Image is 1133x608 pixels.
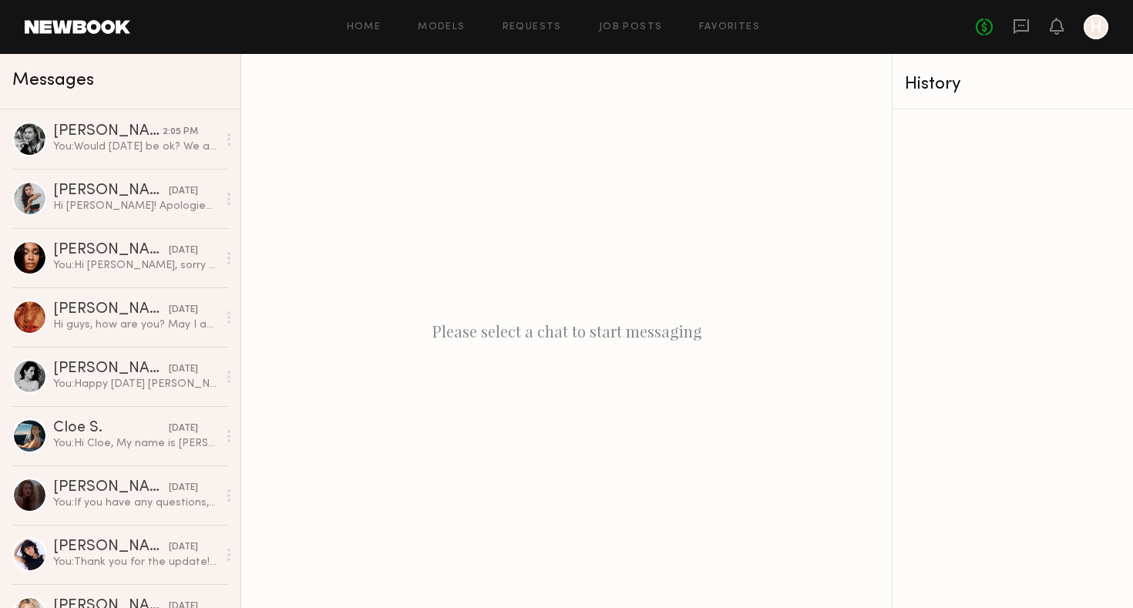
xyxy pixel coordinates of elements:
div: You: Would [DATE] be ok? We are flexible with time, let us know what would be best for you. [53,139,217,154]
div: [DATE] [169,362,198,377]
div: [PERSON_NAME] [53,539,169,555]
div: [PERSON_NAME] [53,302,169,317]
div: You: Happy [DATE] [PERSON_NAME]! If you'll have time for the casting on 8/24 or 8/26, please let ... [53,377,217,391]
div: [PERSON_NAME] [53,183,169,199]
div: Hi guys, how are you? May I ask you to reschedule our meeting for another day? I have a fiver fro... [53,317,217,332]
div: You: Thank you for the update! We are available at 1-2pm [DATE]. Will it work for you? [53,555,217,569]
div: [DATE] [169,184,198,199]
div: You: If you have any questions, please let me know. See you [DATE]! [53,495,217,510]
div: [PERSON_NAME] [53,124,163,139]
a: Favorites [699,22,760,32]
div: 2:05 PM [163,125,198,139]
a: Home [347,22,382,32]
div: [PERSON_NAME] [53,243,169,258]
div: History [905,76,1121,93]
div: Hi [PERSON_NAME]! Apologies I was away from this app for a few months, if happy toto work with yo... [53,199,217,213]
div: You: Hi [PERSON_NAME], sorry for the late response. we wanted to have a fitting session during th... [53,258,217,273]
a: Requests [503,22,562,32]
div: [DATE] [169,244,198,258]
div: [DATE] [169,540,198,555]
div: [DATE] [169,481,198,495]
div: [PERSON_NAME] [53,480,169,495]
a: Models [418,22,465,32]
a: Job Posts [599,22,663,32]
div: Cloe S. [53,421,169,436]
div: [DATE] [169,303,198,317]
div: You: Hi Cloe, My name is [PERSON_NAME] and I’m developing a women’s premium jeans brand. Our comp... [53,436,217,451]
div: [DATE] [169,422,198,436]
a: H [1084,15,1108,39]
span: Messages [12,72,94,89]
div: Please select a chat to start messaging [241,54,892,608]
div: [PERSON_NAME] [53,361,169,377]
